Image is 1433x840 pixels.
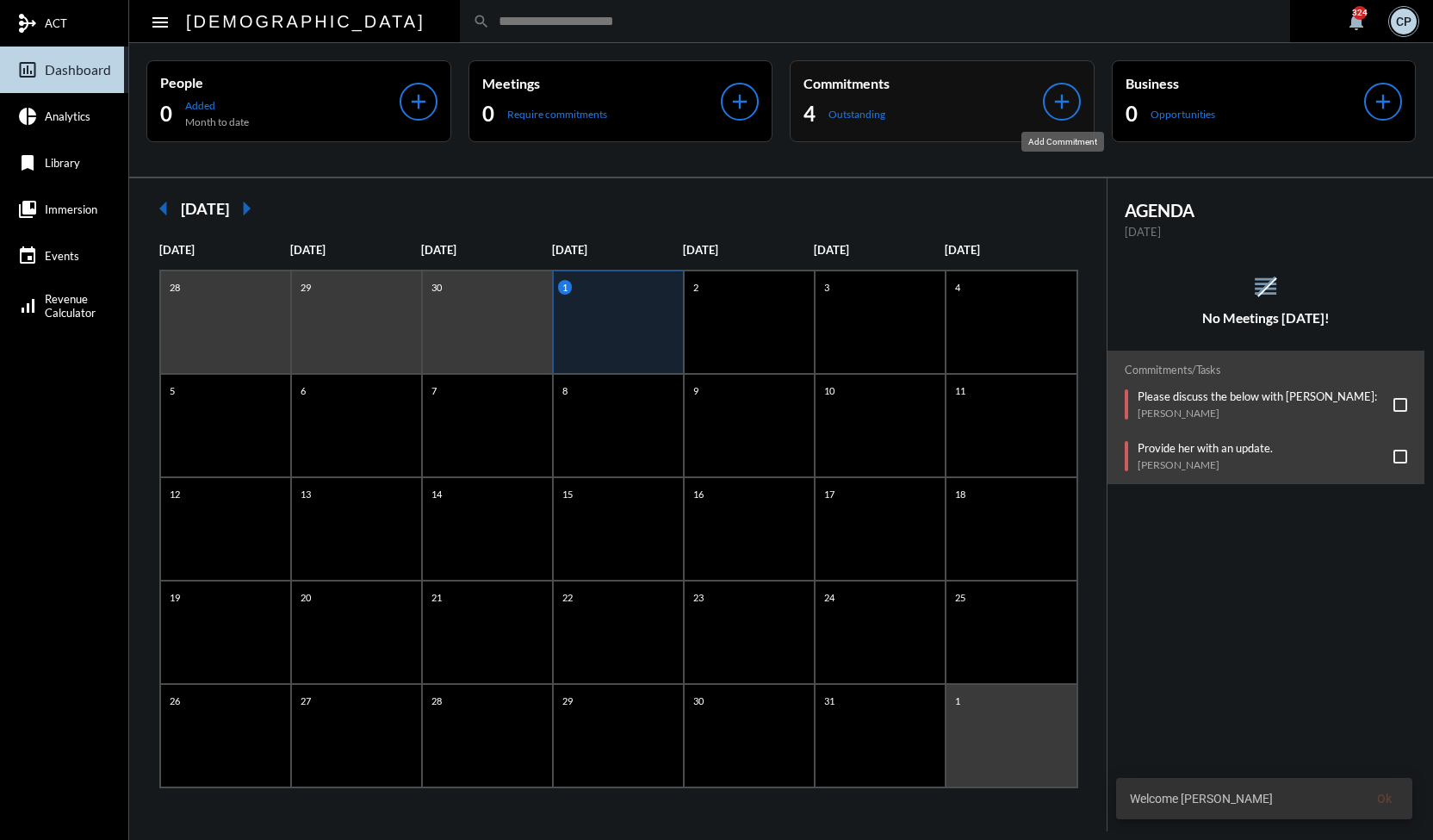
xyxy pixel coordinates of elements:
[45,249,79,263] span: Events
[1126,75,1365,91] p: Business
[820,383,839,398] p: 10
[165,694,184,708] p: 26
[951,383,970,398] p: 11
[951,694,965,708] p: 1
[17,296,38,316] mat-icon: signal_cellular_alt
[1371,90,1395,114] mat-icon: add
[1377,792,1392,806] span: Ok
[482,100,494,128] h2: 0
[1130,790,1273,807] span: Welcome [PERSON_NAME]
[296,383,310,398] p: 6
[150,12,171,33] mat-icon: Side nav toggle icon
[45,16,67,30] span: ACT
[689,590,708,605] p: 23
[728,90,752,114] mat-icon: add
[814,243,945,257] p: [DATE]
[1363,783,1405,814] button: Ok
[482,75,722,91] p: Meetings
[17,199,38,220] mat-icon: collections_bookmark
[427,383,441,398] p: 7
[165,487,184,501] p: 12
[689,280,703,295] p: 2
[159,243,290,257] p: [DATE]
[17,13,38,34] mat-icon: mediation
[143,4,177,39] button: Toggle sidenav
[820,694,839,708] p: 31
[689,487,708,501] p: 16
[45,202,97,216] span: Immersion
[558,280,572,295] p: 1
[683,243,814,257] p: [DATE]
[1050,90,1074,114] mat-icon: add
[296,487,315,501] p: 13
[17,106,38,127] mat-icon: pie_chart
[1125,364,1408,376] h2: Commitments/Tasks
[951,280,965,295] p: 4
[160,100,172,128] h2: 0
[552,243,683,257] p: [DATE]
[1346,11,1367,32] mat-icon: notifications
[1125,225,1408,239] p: [DATE]
[1138,407,1377,420] p: [PERSON_NAME]
[951,487,970,501] p: 18
[427,694,446,708] p: 28
[296,694,315,708] p: 27
[229,191,264,226] mat-icon: arrow_right
[45,292,96,320] span: Revenue Calculator
[146,191,181,226] mat-icon: arrow_left
[165,590,184,605] p: 19
[1251,272,1280,301] mat-icon: reorder
[1138,458,1273,471] p: [PERSON_NAME]
[17,246,38,266] mat-icon: event
[427,590,446,605] p: 21
[945,243,1076,257] p: [DATE]
[1138,389,1377,403] p: Please discuss the below with [PERSON_NAME]:
[820,590,839,605] p: 24
[181,199,229,218] h2: [DATE]
[1391,9,1417,34] div: CP
[17,59,38,80] mat-icon: insert_chart_outlined
[689,383,703,398] p: 9
[1125,200,1408,221] h2: AGENDA
[507,108,607,121] p: Require commitments
[165,280,184,295] p: 28
[1126,100,1138,128] h2: 0
[290,243,421,257] p: [DATE]
[186,8,425,35] h2: [DEMOGRAPHIC_DATA]
[558,487,577,501] p: 15
[421,243,552,257] p: [DATE]
[689,694,708,708] p: 30
[296,280,315,295] p: 29
[951,590,970,605] p: 25
[45,156,80,170] span: Library
[1151,108,1215,121] p: Opportunities
[1138,441,1273,455] p: Provide her with an update.
[406,90,431,114] mat-icon: add
[1021,132,1104,152] div: Add Commitment
[185,115,249,128] p: Month to date
[558,590,577,605] p: 22
[803,100,816,128] h2: 4
[558,383,572,398] p: 8
[296,590,315,605] p: 20
[820,280,834,295] p: 3
[427,280,446,295] p: 30
[1353,6,1367,20] div: 324
[185,99,249,112] p: Added
[427,487,446,501] p: 14
[828,108,885,121] p: Outstanding
[820,487,839,501] p: 17
[45,62,111,78] span: Dashboard
[558,694,577,708] p: 29
[803,75,1043,91] p: Commitments
[165,383,179,398] p: 5
[160,74,400,90] p: People
[1107,310,1425,326] h5: No Meetings [DATE]!
[45,109,90,123] span: Analytics
[473,13,490,30] mat-icon: search
[17,152,38,173] mat-icon: bookmark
